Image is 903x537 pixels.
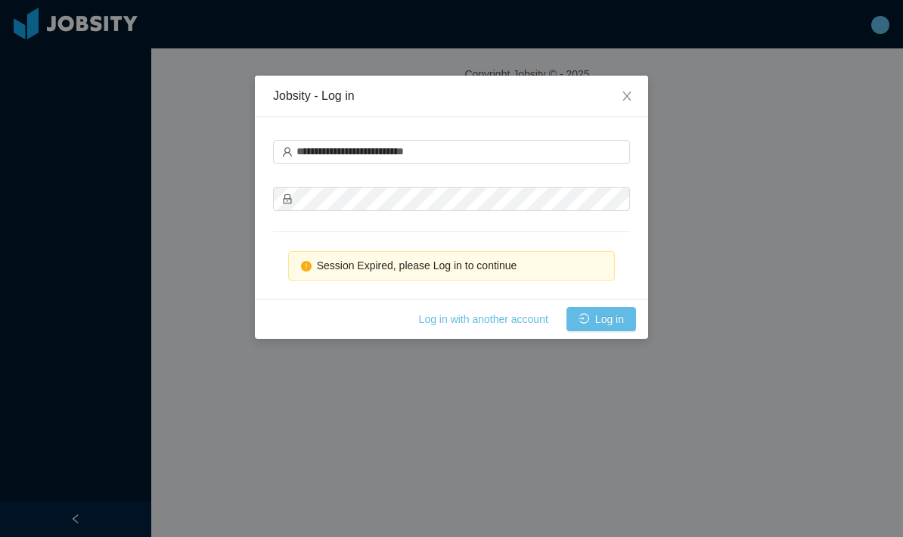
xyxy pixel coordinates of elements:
[566,307,636,331] button: icon: loginLog in
[282,194,293,204] i: icon: lock
[301,261,312,272] i: icon: exclamation-circle
[317,259,517,272] span: Session Expired, please Log in to continue
[273,88,630,104] div: Jobsity - Log in
[606,76,648,118] button: Close
[282,147,293,157] i: icon: user
[621,90,633,102] i: icon: close
[407,307,560,331] button: Log in with another account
